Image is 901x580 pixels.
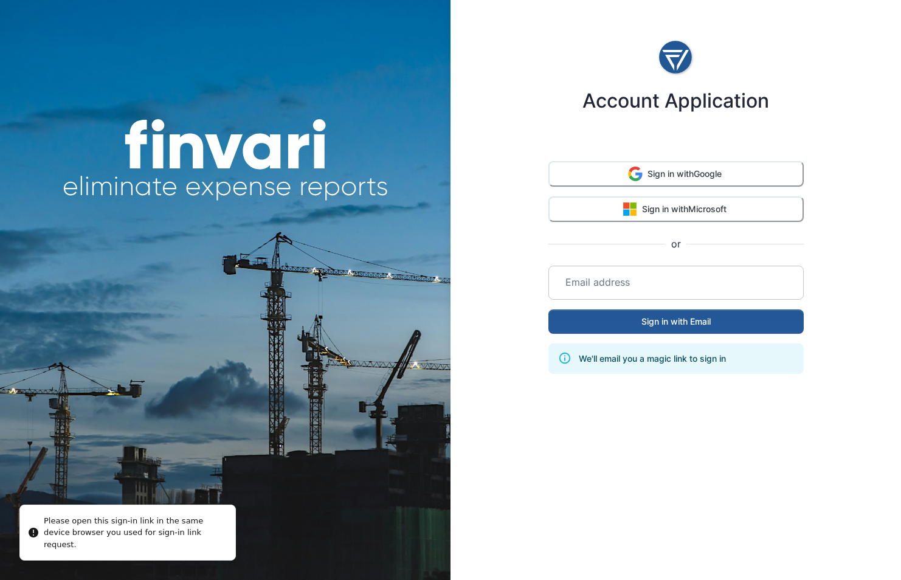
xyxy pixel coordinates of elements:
[548,196,804,222] button: Sign in withMicrosoft
[665,236,686,251] span: or
[579,347,726,370] div: We'll email you a magic link to sign in
[548,161,804,187] button: Sign in withGoogle
[582,89,769,112] h4: Account Application
[658,36,694,80] img: logo
[44,515,226,551] div: Please open this sign-in link in the same device browser you used for sign-in link request.
[63,119,388,202] img: finvari headline
[548,309,804,334] button: Sign in with Email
